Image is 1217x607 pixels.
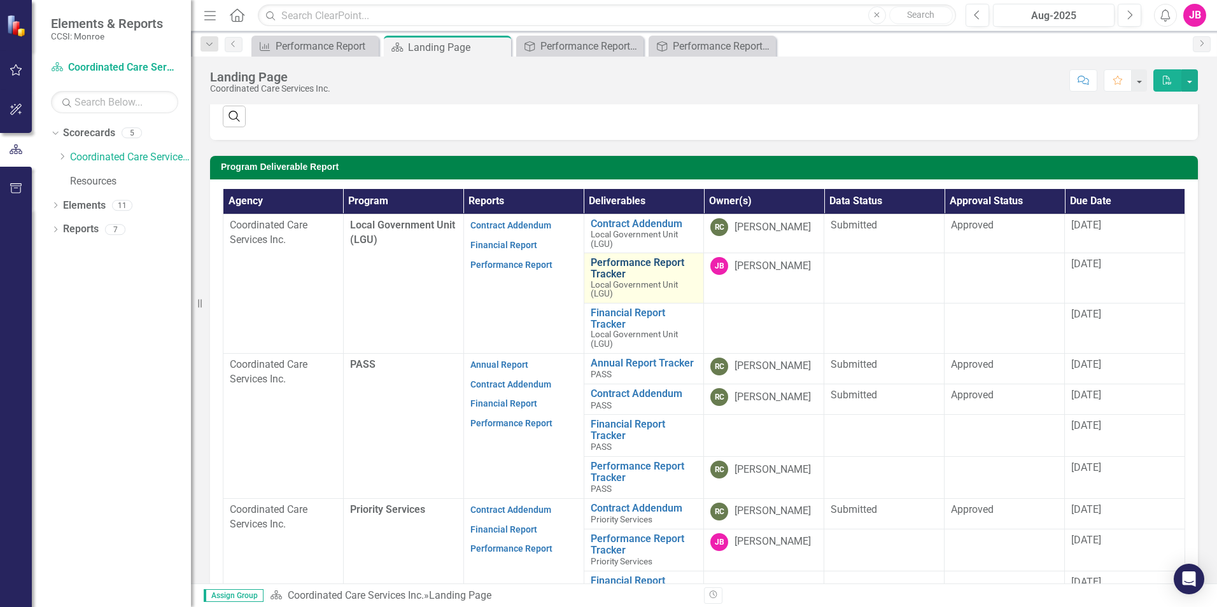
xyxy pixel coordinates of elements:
span: Priority Services [591,556,652,566]
a: Performance Report [470,260,552,270]
a: Contract Addendum [591,503,698,514]
div: JB [710,533,728,551]
span: [DATE] [1071,461,1101,473]
a: Financial Report Tracker [591,575,698,597]
span: Submitted [831,503,877,515]
button: Aug-2025 [993,4,1115,27]
span: Local Government Unit (LGU) [591,329,678,349]
div: [PERSON_NAME] [735,259,811,274]
a: Performance Report [470,418,552,428]
div: 11 [112,200,132,211]
span: PASS [591,400,612,410]
td: Double-Click to Edit [945,253,1065,303]
a: Elements [63,199,106,213]
td: Double-Click to Edit Right Click for Context Menu [584,415,704,457]
div: RC [710,218,728,236]
a: Resources [70,174,191,189]
a: Scorecards [63,126,115,141]
span: Approved [951,219,994,231]
td: Double-Click to Edit [945,529,1065,571]
div: » [270,589,694,603]
p: Coordinated Care Services Inc. [230,358,337,387]
a: Performance Report Tracker [519,38,640,54]
td: Double-Click to Edit Right Click for Context Menu [584,253,704,303]
div: Aug-2025 [997,8,1110,24]
div: [PERSON_NAME] [735,359,811,373]
span: Submitted [831,358,877,370]
h3: Program Deliverable Report [221,162,1192,172]
td: Double-Click to Edit Right Click for Context Menu [584,456,704,498]
td: Double-Click to Edit [945,415,1065,457]
span: Search [907,10,934,20]
td: Double-Click to Edit [824,353,945,384]
span: Submitted [831,389,877,401]
small: CCSI: Monroe [51,31,163,41]
span: Approved [951,358,994,370]
a: Coordinated Care Services Inc. [51,60,178,75]
div: RC [710,461,728,478]
td: Double-Click to Edit [824,415,945,457]
div: [PERSON_NAME] [735,390,811,405]
img: ClearPoint Strategy [6,14,29,36]
div: Performance Report Tracker [540,38,640,54]
div: Open Intercom Messenger [1174,564,1204,594]
a: Performance Report [255,38,376,54]
span: Priority Services [350,503,425,515]
a: Financial Report [470,398,537,408]
input: Search ClearPoint... [258,4,956,27]
a: Contract Addendum [470,379,551,389]
td: Double-Click to Edit Right Click for Context Menu [584,498,704,529]
span: [DATE] [1071,258,1101,270]
span: PASS [591,484,612,494]
td: Double-Click to Edit [824,303,945,354]
span: Priority Services [591,514,652,524]
td: Double-Click to Edit Right Click for Context Menu [584,529,704,571]
div: Coordinated Care Services Inc. [210,84,330,94]
button: JB [1183,4,1206,27]
a: Financial Report Tracker [591,419,698,441]
div: RC [710,358,728,375]
a: Financial Report Tracker [591,307,698,330]
div: Landing Page [429,589,491,601]
span: [DATE] [1071,389,1101,401]
input: Search Below... [51,91,178,113]
button: Search [889,6,953,24]
a: Annual Report Tracker [591,358,698,369]
p: Coordinated Care Services Inc. [230,218,337,248]
td: Double-Click to Edit [945,384,1065,414]
td: Double-Click to Edit Right Click for Context Menu [584,214,704,253]
div: [PERSON_NAME] [735,463,811,477]
a: Performance Report Tracker [591,533,698,555]
span: Assign Group [204,589,264,602]
span: Approved [951,503,994,515]
div: [PERSON_NAME] [735,534,811,549]
div: [PERSON_NAME] [735,504,811,519]
span: [DATE] [1071,534,1101,546]
td: Double-Click to Edit [824,456,945,498]
div: RC [710,503,728,520]
span: [DATE] [1071,308,1101,320]
td: Double-Click to Edit [945,456,1065,498]
div: Landing Page [210,70,330,84]
td: Double-Click to Edit [945,303,1065,354]
td: Double-Click to Edit [824,384,945,414]
a: Reports [63,222,99,237]
td: Double-Click to Edit [824,253,945,303]
a: Performance Report Tracker [591,257,698,279]
span: [DATE] [1071,358,1101,370]
div: Landing Page [408,39,508,55]
td: Double-Click to Edit [945,353,1065,384]
td: Double-Click to Edit [945,214,1065,253]
div: RC [710,388,728,406]
span: Local Government Unit (LGU) [591,229,678,249]
a: Performance Report [470,543,552,554]
div: JB [710,257,728,275]
td: Double-Click to Edit [824,498,945,529]
div: 7 [105,224,125,235]
a: Financial Report [470,240,537,250]
a: Contract Addendum [470,505,551,515]
span: Approved [951,389,994,401]
span: Local Government Unit (LGU) [591,279,678,299]
div: 5 [122,128,142,139]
